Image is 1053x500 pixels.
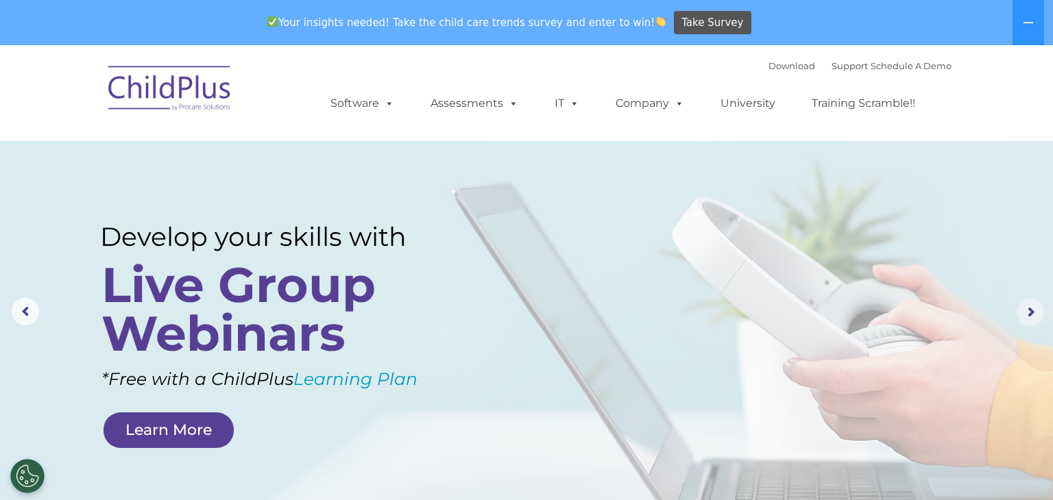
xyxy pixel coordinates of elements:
span: Phone number [191,147,249,157]
a: Software [317,90,408,117]
a: IT [541,90,593,117]
img: ChildPlus by Procare Solutions [101,56,239,125]
a: Learn More [104,412,234,448]
font: | [768,60,952,71]
img: ✅ [267,16,278,27]
span: Last name [191,90,232,101]
a: Assessments [417,90,532,117]
rs-layer: Develop your skills with [100,221,448,253]
a: Company [602,90,698,117]
a: Training Scramble!! [798,90,929,117]
a: Schedule A Demo [871,60,952,71]
button: Cookies Settings [10,459,45,493]
a: Learning Plan [293,368,417,389]
a: Download [768,60,815,71]
span: Take Survey [681,11,743,35]
a: University [707,90,789,117]
rs-layer: Live Group Webinars [101,260,444,358]
a: Take Survey [674,11,751,35]
rs-layer: *Free with a ChildPlus [101,363,474,395]
img: 👏 [655,16,666,27]
a: Support [832,60,868,71]
span: Your insights needed! Take the child care trends survey and enter to win! [261,9,672,36]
